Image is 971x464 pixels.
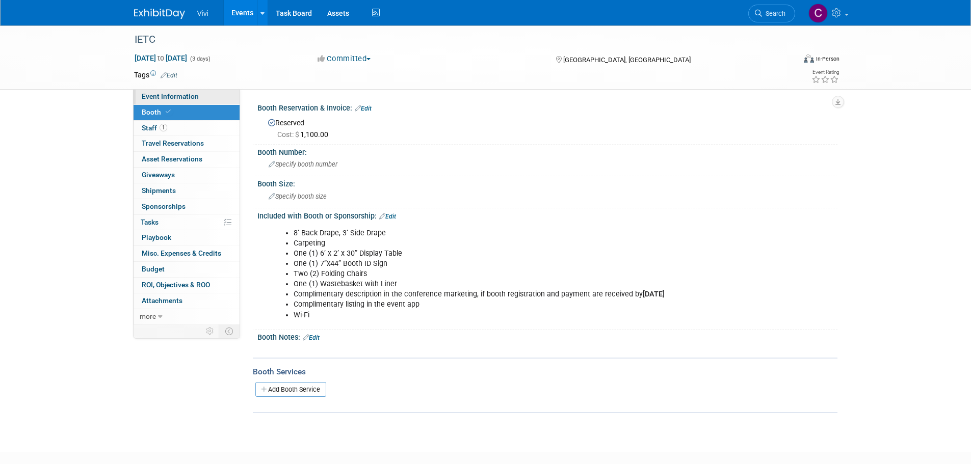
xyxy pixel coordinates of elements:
[294,238,719,249] li: Carpeting
[294,310,719,320] li: Wi-Fi
[134,309,240,324] a: more
[189,56,211,62] span: (3 days)
[294,289,719,299] li: Complimentary description in the conference marketing, if booth registration and payment are rece...
[355,105,372,112] a: Edit
[142,186,176,195] span: Shipments
[253,366,837,377] div: Booth Services
[134,121,240,136] a: Staff1
[134,262,240,277] a: Budget
[808,4,828,23] img: Cody Wall
[142,124,167,132] span: Staff
[134,70,177,80] td: Tags
[142,233,171,241] span: Playbook
[303,334,320,341] a: Edit
[142,202,186,210] span: Sponsorships
[257,100,837,114] div: Booth Reservation & Invoice:
[257,145,837,157] div: Booth Number:
[269,160,337,168] span: Specify booth number
[142,249,221,257] span: Misc. Expenses & Credits
[134,199,240,214] a: Sponsorships
[140,312,156,320] span: more
[265,115,830,140] div: Reserved
[142,281,210,289] span: ROI, Objectives & ROO
[142,265,165,273] span: Budget
[161,72,177,79] a: Edit
[219,324,240,338] td: Toggle Event Tabs
[142,92,199,100] span: Event Information
[197,9,208,17] span: Vivi
[811,70,839,75] div: Event Rating
[269,193,327,200] span: Specify booth size
[142,108,173,116] span: Booth
[134,152,240,167] a: Asset Reservations
[294,249,719,259] li: One (1) 6’ x 2’ x 30” Display Table
[134,293,240,309] a: Attachments
[134,183,240,199] a: Shipments
[201,324,219,338] td: Personalize Event Tab Strip
[134,9,185,19] img: ExhibitDay
[277,130,300,139] span: Cost: $
[142,155,202,163] span: Asset Reservations
[314,53,375,64] button: Committed
[141,218,159,226] span: Tasks
[257,330,837,343] div: Booth Notes:
[134,246,240,261] a: Misc. Expenses & Credits
[294,299,719,310] li: Complimentary listing in the event app
[134,215,240,230] a: Tasks
[142,139,204,147] span: Travel Reservations
[277,130,332,139] span: 1,100.00
[142,296,182,305] span: Attachments
[160,124,167,131] span: 1
[134,136,240,151] a: Travel Reservations
[255,382,326,397] a: Add Booth Service
[257,176,837,189] div: Booth Size:
[166,109,171,115] i: Booth reservation complete
[294,228,719,238] li: 8’ Back Drape, 3’ Side Drape
[131,31,780,49] div: IETC
[294,259,719,269] li: One (1) 7”x44” Booth ID Sign
[134,89,240,104] a: Event Information
[134,53,188,63] span: [DATE] [DATE]
[134,105,240,120] a: Booth
[735,53,840,68] div: Event Format
[379,213,396,220] a: Edit
[643,290,665,298] b: [DATE]
[804,54,814,63] img: Format-Inperson.png
[762,10,785,17] span: Search
[134,278,240,293] a: ROI, Objectives & ROO
[294,269,719,279] li: Two (2) Folding Chairs
[257,208,837,222] div: Included with Booth or Sponsorship:
[748,5,795,22] a: Search
[142,171,175,179] span: Giveaways
[816,55,839,63] div: In-Person
[563,56,691,64] span: [GEOGRAPHIC_DATA], [GEOGRAPHIC_DATA]
[156,54,166,62] span: to
[134,230,240,245] a: Playbook
[294,279,719,289] li: One (1) Wastebasket with Liner
[134,168,240,183] a: Giveaways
